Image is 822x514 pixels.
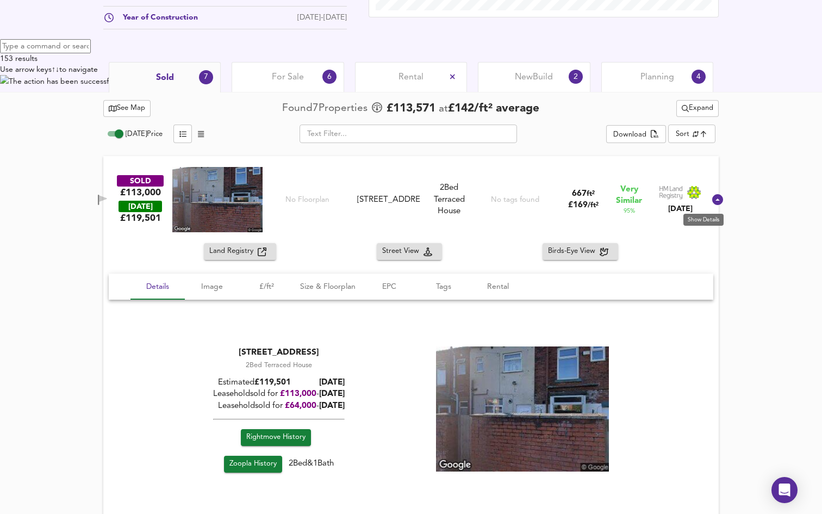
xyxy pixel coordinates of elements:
span: Zoopla History [229,458,277,470]
div: 2 Bed & 1 Bath [213,456,345,477]
div: SOLD£113,000 [DATE]£119,501No Floorplan[STREET_ADDRESS]2Bed Terraced HouseNo tags found667ft²£169... [103,156,719,243]
span: / ft² [588,202,599,209]
span: Tags [423,280,464,294]
div: [STREET_ADDRESS] [357,194,420,206]
div: 2 [569,70,583,84]
button: Street View [377,243,442,260]
div: Sort [676,129,689,139]
button: Land Registry [204,243,276,260]
span: See Map [109,102,145,115]
span: The action has been successful [9,78,115,85]
div: Found 7 Propert ies [282,101,370,116]
div: 4 [692,70,706,84]
span: 95 % [624,207,635,215]
div: Open Intercom Messenger [771,477,798,503]
span: Image [191,280,233,294]
div: [DATE] [119,201,162,212]
span: [DATE] [319,402,345,410]
button: Download [606,125,665,144]
span: For Sale [272,71,304,83]
div: Year of Construction [114,12,198,23]
img: streetview [436,346,609,472]
div: 6 [322,70,337,84]
span: New Build [515,71,553,83]
span: £ 113,000 [280,390,316,398]
div: [STREET_ADDRESS] [213,346,345,358]
div: SOLD [117,175,164,187]
span: Rental [477,280,519,294]
button: See Map [103,100,151,117]
span: £ 142 / ft² average [448,103,539,114]
span: [DATE] [319,390,345,398]
span: 667 [572,190,587,198]
span: £ 64,000 [285,402,316,410]
span: ↓ [55,66,59,73]
span: £ 119,501 [120,212,161,224]
span: Size & Floorplan [300,280,356,294]
span: Very Similar [616,184,642,207]
span: £ 119,501 [254,379,291,387]
span: £ 169 [568,201,599,209]
div: Estimated [213,377,345,388]
div: 160 Spa Road, BL1 4SE [353,194,425,206]
span: £/ft² [246,280,287,294]
div: Leasehold sold for - [213,400,345,412]
span: Details [137,280,178,294]
input: Text Filter... [300,125,517,143]
div: £113,000 [120,187,161,199]
a: Zoopla History [224,456,282,473]
div: [DATE] [659,203,701,214]
a: Rightmove History [241,429,311,446]
img: streetview [172,167,263,232]
span: [DATE] Price [126,131,163,138]
div: 2 Bed Terraced House [213,361,345,370]
span: Birds-Eye View [548,245,600,258]
div: Leasehold sold for - [213,388,345,400]
button: Expand [676,100,719,117]
span: £ 113,571 [387,101,435,117]
div: Sort [668,125,715,143]
div: split button [676,100,719,117]
img: Land Registry [659,185,701,200]
div: [DATE]-[DATE] [297,12,347,23]
span: Rightmove History [246,431,306,444]
button: Birds-Eye View [543,243,618,260]
span: Rental [398,71,424,83]
span: Street View [382,245,424,258]
div: No tags found [491,195,539,205]
div: 7 [199,70,213,84]
span: No Floorplan [285,195,329,205]
span: EPC [369,280,410,294]
div: 2 Bed Terraced House [425,182,474,217]
div: Download [613,129,646,141]
span: ft² [587,190,595,197]
div: split button [606,125,665,144]
span: Sold [156,72,174,84]
span: ↑ [52,66,55,73]
span: Planning [640,71,674,83]
span: Land Registry [209,245,258,258]
b: [DATE] [319,379,345,387]
span: Expand [682,102,713,115]
span: at [439,104,448,114]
